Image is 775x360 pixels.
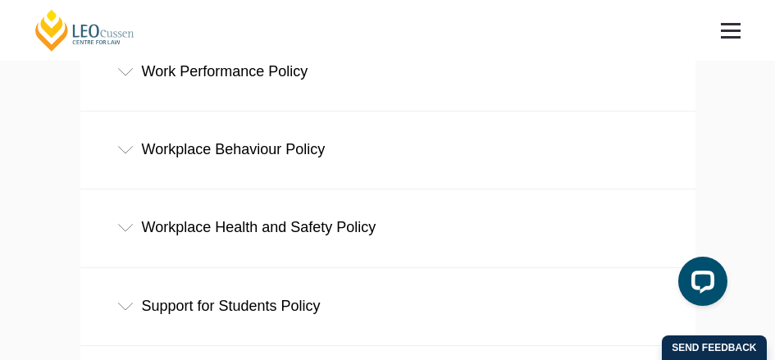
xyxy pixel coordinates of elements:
div: Workplace Health and Safety Policy [80,189,695,266]
iframe: LiveChat chat widget [665,250,734,319]
a: [PERSON_NAME] Centre for Law [33,8,137,52]
div: Support for Students Policy [80,268,695,344]
div: Workplace Behaviour Policy [80,112,695,188]
div: Work Performance Policy [80,34,695,110]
